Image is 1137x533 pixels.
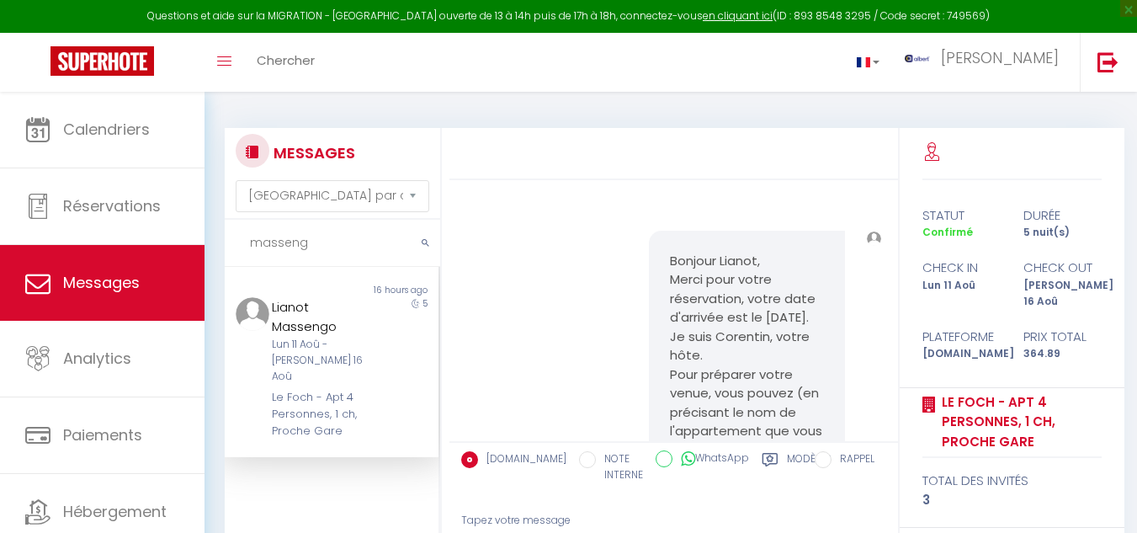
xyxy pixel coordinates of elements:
div: Le Foch - Apt 4 Personnes, 1 ch, Proche Gare [272,389,375,440]
span: Paiements [63,424,142,445]
div: 364.89 [1012,346,1113,362]
span: [PERSON_NAME] [941,47,1059,68]
img: Super Booking [50,46,154,76]
div: [PERSON_NAME] 16 Aoû [1012,278,1113,310]
span: Hébergement [63,501,167,522]
a: ... [PERSON_NAME] [892,33,1080,92]
img: ... [236,297,269,331]
a: en cliquant ici [703,8,773,23]
span: Chercher [257,51,315,69]
div: 16 hours ago [332,284,438,297]
span: Messages [63,272,140,293]
div: 5 nuit(s) [1012,225,1113,241]
p: Je suis Corentin, votre hôte. [670,328,824,365]
div: Plateforme [911,327,1012,347]
span: 5 [422,297,428,310]
div: check in [911,258,1012,278]
div: [DOMAIN_NAME] [911,346,1012,362]
div: durée [1012,205,1113,226]
p: Bonjour Lianot, [670,252,824,271]
label: [DOMAIN_NAME] [478,451,566,470]
label: WhatsApp [672,450,749,469]
div: Prix total [1012,327,1113,347]
span: Analytics [63,348,131,369]
span: Réservations [63,195,161,216]
iframe: LiveChat chat widget [1066,462,1137,533]
p: Merci pour votre réservation, votre date d'arrivée est le [DATE]. [670,270,824,328]
div: Lianot Massengo [272,297,375,337]
label: Modèles [787,451,831,486]
span: Confirmé [922,225,973,239]
img: logout [1097,51,1118,72]
a: Le Foch - Apt 4 Personnes, 1 ch, Proche Gare [936,392,1102,452]
a: Chercher [244,33,327,92]
div: total des invités [922,471,1102,491]
div: statut [911,205,1012,226]
label: NOTE INTERNE [596,451,643,483]
span: Calendriers [63,119,150,140]
input: Rechercher un mot clé [225,220,440,267]
img: ... [905,55,930,62]
div: Lun 11 Aoû - [PERSON_NAME] 16 Aoû [272,337,375,385]
div: check out [1012,258,1113,278]
h3: MESSAGES [269,134,355,172]
img: ... [867,232,881,246]
div: Lun 11 Aoû [911,278,1012,310]
div: 3 [922,490,1102,510]
label: RAPPEL [831,451,874,470]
